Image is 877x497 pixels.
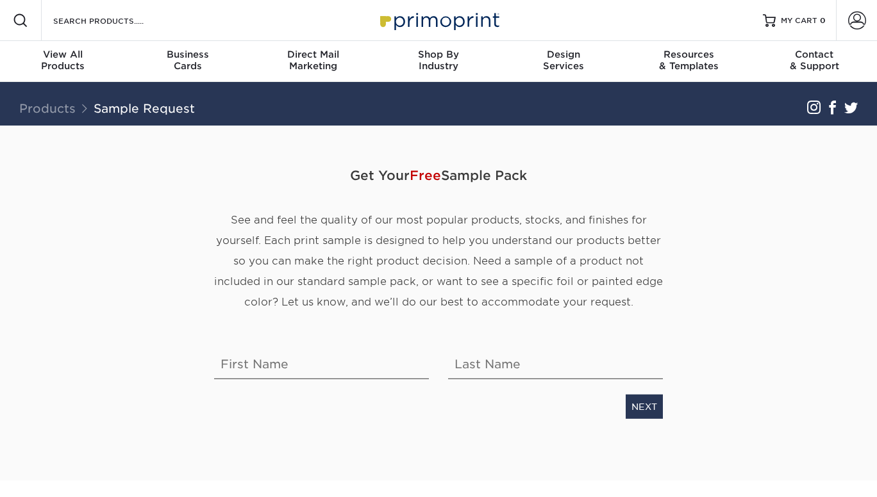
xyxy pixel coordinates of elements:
a: Contact& Support [752,41,877,82]
div: Cards [125,49,250,72]
span: Design [501,49,626,60]
span: Resources [626,49,751,60]
span: 0 [820,16,826,25]
span: Shop By [376,49,501,60]
span: Direct Mail [251,49,376,60]
div: & Support [752,49,877,72]
a: NEXT [626,394,663,418]
img: Primoprint [374,6,503,34]
span: MY CART [781,15,817,26]
span: Get Your Sample Pack [214,156,663,194]
div: Marketing [251,49,376,72]
a: BusinessCards [125,41,250,82]
a: Shop ByIndustry [376,41,501,82]
input: SEARCH PRODUCTS..... [52,13,177,28]
a: Resources& Templates [626,41,751,82]
a: Direct MailMarketing [251,41,376,82]
span: Free [410,167,441,183]
div: Industry [376,49,501,72]
span: See and feel the quality of our most popular products, stocks, and finishes for yourself. Each pr... [214,213,663,307]
div: & Templates [626,49,751,72]
div: Services [501,49,626,72]
span: Contact [752,49,877,60]
a: Products [19,101,76,115]
a: DesignServices [501,41,626,82]
span: Business [125,49,250,60]
a: Sample Request [94,101,195,115]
